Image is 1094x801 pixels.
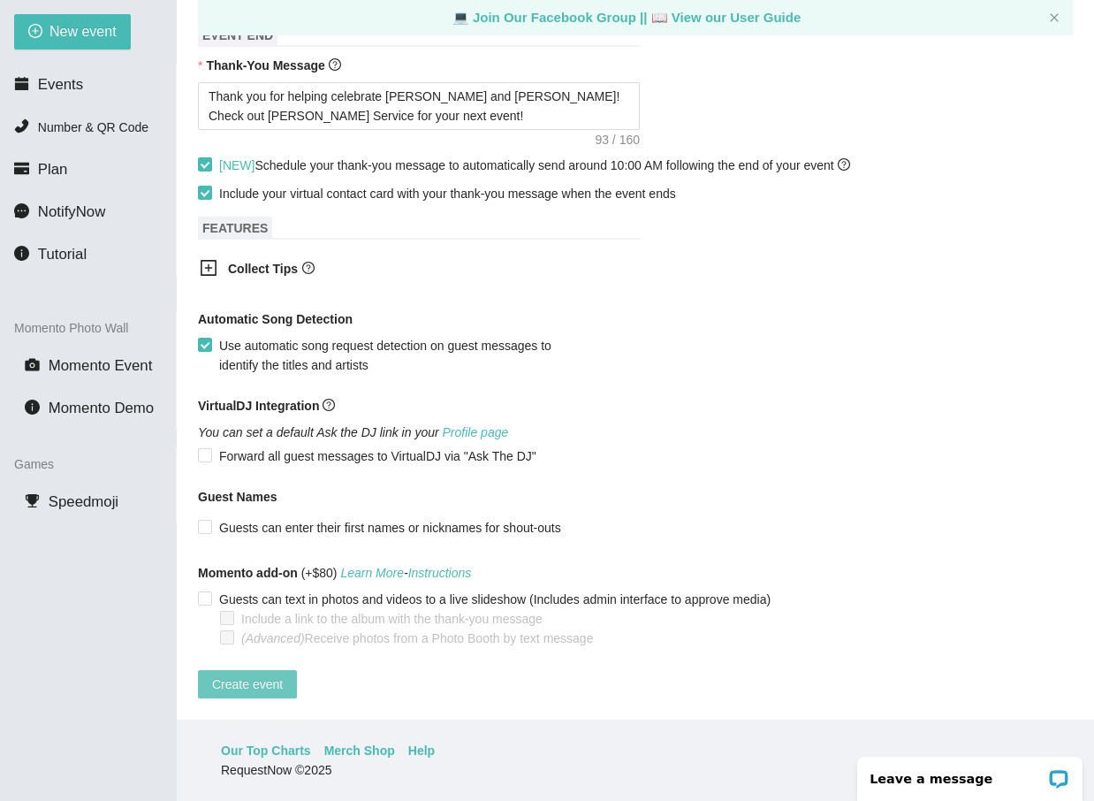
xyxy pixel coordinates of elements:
span: Use automatic song request detection on guest messages to identify the titles and artists [212,336,563,375]
button: close [1049,12,1060,24]
span: laptop [452,10,469,25]
span: message [14,203,29,218]
span: info-circle [14,246,29,261]
a: Merch Shop [324,741,395,760]
span: NotifyNow [38,203,105,220]
span: Guests can text in photos and videos to a live slideshow (Includes admin interface to approve media) [212,590,778,609]
div: RequestNow © 2025 [221,760,1045,780]
span: Schedule your thank-you message to automatically send around 10:00 AM following the end of your e... [219,158,850,172]
button: Create event [198,670,297,698]
textarea: Thank you for helping celebrate [PERSON_NAME] and [PERSON_NAME]! Check out [PERSON_NAME] Service ... [198,82,640,130]
span: FEATURES [198,217,272,240]
span: question-circle [838,158,850,171]
span: camera [25,357,40,372]
b: Automatic Song Detection [198,309,353,329]
span: Number & QR Code [38,120,148,134]
b: Thank-You Message [206,58,324,72]
a: Learn More [340,566,404,580]
span: Create event [212,675,283,694]
b: Collect Tips [228,262,298,276]
div: Collect Tipsquestion-circle [186,248,627,292]
span: Forward all guest messages to VirtualDJ via "Ask The DJ" [212,446,543,466]
span: calendar [14,76,29,91]
span: New event [49,20,117,42]
a: laptop View our User Guide [651,10,802,25]
span: credit-card [14,161,29,176]
span: Speedmoji [49,493,118,510]
span: Momento Event [49,357,153,374]
span: question-circle [323,399,335,411]
span: Include a link to the album with the thank-you message [234,609,550,629]
b: Momento add-on [198,566,298,580]
span: Events [38,76,83,93]
i: (Advanced) [241,631,305,645]
span: close [1049,12,1060,23]
span: Plan [38,161,68,178]
span: question-circle [302,262,315,274]
span: Momento Demo [49,400,154,416]
span: plus-circle [28,24,42,41]
b: Guest Names [198,490,277,504]
span: laptop [651,10,668,25]
span: info-circle [25,400,40,415]
span: question-circle [329,58,341,71]
a: laptop Join Our Facebook Group || [452,10,651,25]
span: Include your virtual contact card with your thank-you message when the event ends [219,187,676,201]
span: trophy [25,493,40,508]
span: Guests can enter their first names or nicknames for shout-outs [212,518,568,538]
iframe: LiveChat chat widget [846,745,1094,801]
a: Instructions [408,566,472,580]
i: - [340,566,471,580]
span: Receive photos from a Photo Booth by text message [234,629,600,648]
span: Tutorial [38,246,87,263]
a: Our Top Charts [221,741,311,760]
button: plus-circleNew event [14,14,131,50]
span: phone [14,118,29,133]
b: VirtualDJ Integration [198,399,319,413]
a: Profile page [443,425,509,439]
span: (+$80) [198,563,471,583]
span: [NEW] [219,158,255,172]
a: Help [408,741,435,760]
i: You can set a default Ask the DJ link in your [198,425,508,439]
span: plus-square [200,259,217,277]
